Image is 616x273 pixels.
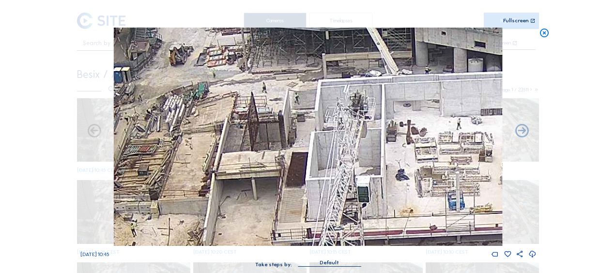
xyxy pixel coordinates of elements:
i: Back [514,123,530,139]
span: [DATE] 10:45 [80,251,109,258]
i: Forward [86,123,102,139]
div: Default [320,258,339,267]
img: Image [114,28,502,246]
div: Take steps by: [255,262,292,267]
div: Default [298,258,361,266]
div: Fullscreen [503,18,529,24]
